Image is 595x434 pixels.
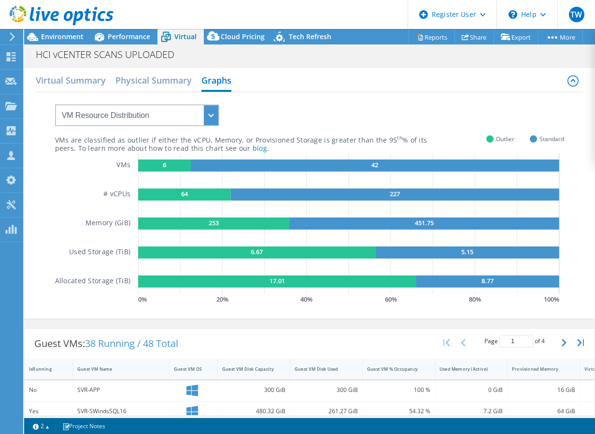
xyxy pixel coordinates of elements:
text: 5.15 [462,247,474,256]
h5: Memory (GiB) [85,217,130,230]
div: 300 GiB [295,385,358,395]
a: 2 [26,420,56,432]
div: Used Memory (Active) [439,366,491,372]
text: 100 % [544,295,559,304]
div: SVR-SWindsSQL16 [77,406,165,417]
div: VMs are classified as outlier if either the vCPU, Memory, or Provisioned Storage is greater than ... [55,136,487,145]
div: Guest VM Name [77,366,153,372]
div: Provisioned Memory [512,366,564,372]
span: TW [569,7,584,22]
text: 20 % [216,295,228,304]
text: 8.77 [482,276,494,285]
div: 7.2 GiB [439,406,503,417]
div: 480.32 GiB [222,406,285,417]
h2: Virtual Summary [36,71,106,90]
a: Reports [409,29,455,44]
h1: HCI vCENTER SCANS UPLOADED [31,49,189,60]
div: 16 GiB [512,385,575,395]
text: 60 % [385,295,397,304]
div: 64 GiB [512,406,575,417]
a: Share [454,29,494,44]
span: 38 Running / 48 Total [85,337,178,350]
h5: Allocated Storage (TiB) [55,275,130,288]
h5: Used Storage (TiB) [69,246,130,259]
div: Guest VM % Occupancy [367,366,419,372]
div: 100 % [367,385,430,395]
sup: th [397,134,402,141]
svg: GaugeChartPercentageAxisTexta [138,294,564,304]
text: 17.01 [269,276,285,285]
div: 54.32 % [367,406,430,417]
text: 0 % [138,295,147,304]
a: Export [494,29,538,44]
text: 6.67 [251,247,263,256]
h2: Graphs [201,71,231,92]
h5: VMs [116,159,130,172]
div: Guest VM Disk Capacity [222,366,274,372]
text: 64 [181,189,188,198]
span: Performance [108,32,150,41]
text: 6 [163,160,166,169]
h2: Physical Summary [115,71,192,90]
text: 227 [390,189,400,198]
a: More [538,29,583,44]
div: 0 GiB [439,385,503,395]
text: 451.75 [415,218,434,227]
span: Standard [539,133,564,145]
a: blog [253,144,267,153]
a: Project Notes [56,420,112,432]
span: Page of [484,335,545,347]
div: Guest VM Disk Used [295,366,346,372]
text: 80 % [469,295,481,304]
text: 253 [209,218,219,227]
input: jump to page [499,335,533,347]
span: Cloud Pricing [221,32,265,41]
h5: # vCPUs [103,188,130,201]
span: Environment [41,32,84,41]
span: 4 [541,337,545,345]
svg: \n [509,10,517,19]
span: Outlier [496,133,514,145]
text: 40 % [300,295,312,304]
span: Tech Refresh [289,32,331,41]
div: Guest VMs: [25,329,188,359]
div: IsRunning [29,366,57,372]
text: 42 [372,160,379,169]
div: 300 GiB [222,385,285,395]
div: SVR-APP [77,385,165,395]
div: Yes [29,406,68,417]
span: Virtual [174,32,197,41]
div: No [29,385,68,395]
div: 261.27 GiB [295,406,358,417]
div: Guest VM OS [174,366,201,372]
